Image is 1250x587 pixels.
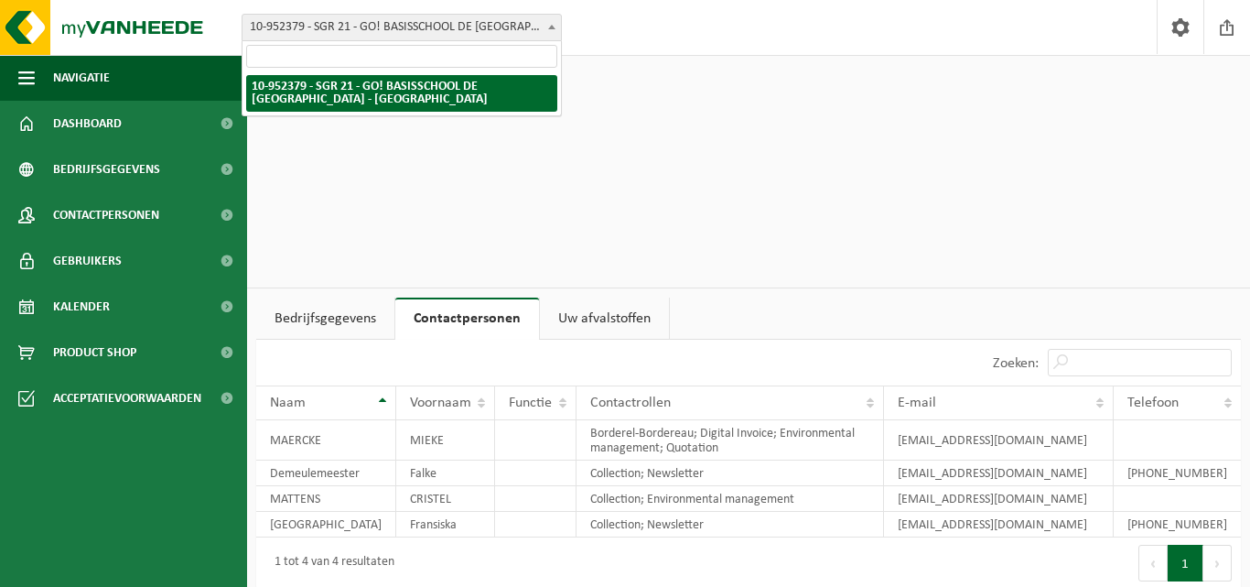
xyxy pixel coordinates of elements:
[53,238,122,284] span: Gebruikers
[53,192,159,238] span: Contactpersonen
[53,375,201,421] span: Acceptatievoorwaarden
[577,420,884,461] td: Borderel-Bordereau; Digital Invoice; Environmental management; Quotation
[53,330,136,375] span: Product Shop
[242,15,561,40] span: 10-952379 - SGR 21 - GO! BASISSCHOOL DE WERELDBRUG - OUDENAARDE
[993,356,1039,371] label: Zoeken:
[1203,545,1232,582] button: Next
[53,147,160,192] span: Bedrijfsgegevens
[256,298,394,340] a: Bedrijfsgegevens
[898,396,936,410] span: E-mail
[1127,396,1179,410] span: Telefoon
[53,101,122,147] span: Dashboard
[396,512,495,538] td: Fransiska
[884,486,1114,512] td: [EMAIL_ADDRESS][DOMAIN_NAME]
[246,75,557,112] li: 10-952379 - SGR 21 - GO! BASISSCHOOL DE [GEOGRAPHIC_DATA] - [GEOGRAPHIC_DATA]
[396,486,495,512] td: CRISTEL
[256,486,396,512] td: MATTENS
[410,396,471,410] span: Voornaam
[270,396,306,410] span: Naam
[256,512,396,538] td: [GEOGRAPHIC_DATA]
[577,512,884,538] td: Collection; Newsletter
[53,55,110,101] span: Navigatie
[265,547,394,580] div: 1 tot 4 van 4 resultaten
[256,461,396,486] td: Demeulemeester
[396,420,495,461] td: MIEKE
[590,396,671,410] span: Contactrollen
[396,461,495,486] td: Falke
[884,461,1114,486] td: [EMAIL_ADDRESS][DOMAIN_NAME]
[884,512,1114,538] td: [EMAIL_ADDRESS][DOMAIN_NAME]
[540,298,669,340] a: Uw afvalstoffen
[1114,512,1241,538] td: [PHONE_NUMBER]
[577,461,884,486] td: Collection; Newsletter
[577,486,884,512] td: Collection; Environmental management
[256,420,396,461] td: MAERCKE
[395,298,539,340] a: Contactpersonen
[242,14,562,41] span: 10-952379 - SGR 21 - GO! BASISSCHOOL DE WERELDBRUG - OUDENAARDE
[884,420,1114,461] td: [EMAIL_ADDRESS][DOMAIN_NAME]
[509,396,552,410] span: Functie
[1114,461,1241,486] td: [PHONE_NUMBER]
[1138,545,1168,582] button: Previous
[53,284,110,330] span: Kalender
[1168,545,1203,582] button: 1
